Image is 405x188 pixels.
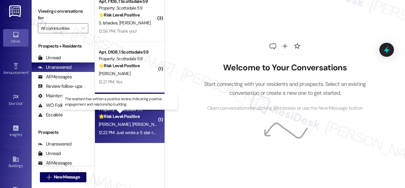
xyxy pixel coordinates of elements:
[38,160,72,166] div: All Messages
[38,6,88,23] label: Viewing conversations for
[81,26,85,31] i: 
[28,69,29,74] span: •
[3,29,28,46] a: Inbox
[99,71,130,76] span: [PERSON_NAME]
[99,63,140,68] strong: 🌟 Risk Level: Positive
[132,121,164,127] span: [PERSON_NAME]
[99,113,140,119] strong: 🌟 Risk Level: Positive
[38,55,61,61] div: Unread
[54,174,80,180] span: New Message
[38,112,63,118] div: Escalate
[38,141,72,147] div: Unanswered
[99,49,157,55] div: Apt. D108, 1 Scottsdale 59
[9,5,22,17] img: ResiDesk Logo
[195,63,376,73] h2: Welcome to Your Conversations
[99,55,157,62] div: Property: Scottsdale 59
[99,28,137,34] div: 12:56 PM: Thank you!
[38,93,73,99] div: Maintenance
[22,132,23,136] span: •
[3,123,28,140] a: Insights •
[38,83,82,90] div: Review follow-ups
[47,175,51,180] i: 
[38,102,77,109] div: WO Follow-ups
[3,154,28,171] a: Buildings
[32,129,95,136] div: Prospects
[65,96,175,107] p: The resident has written a positive review, indicating positive engagement and relationship build...
[195,80,376,98] p: Start connecting with your residents and prospects. Select an existing conversation or create a n...
[32,43,95,49] div: Prospects + Residents
[38,74,72,80] div: All Messages
[99,5,157,11] div: Property: Scottsdale 59
[99,12,140,18] strong: 🌟 Risk Level: Positive
[99,121,132,127] span: [PERSON_NAME]
[119,20,151,26] span: [PERSON_NAME]
[99,130,188,135] div: 12:22 PM: Just wrote a 5 star review for you guys!
[38,150,61,157] div: Unread
[207,104,363,112] span: Open conversations by clicking on inboxes or use the New Message button
[99,20,119,26] span: S. Ishadee
[3,92,28,109] a: Site Visit •
[41,23,78,33] input: All communities
[99,106,157,113] div: Property: Scottsdale 59
[99,79,122,85] div: 12:27 PM: Yes
[40,172,87,182] button: New Message
[23,100,24,105] span: •
[38,64,72,71] div: Unanswered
